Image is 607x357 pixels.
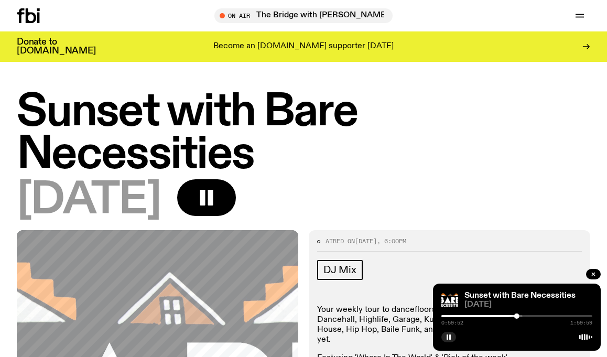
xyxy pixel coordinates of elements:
span: 1:59:59 [570,320,592,326]
p: Your weekly tour to dancefloors from all across the globe! Afrobeat, Dancehall, Highlife, Garage,... [317,305,582,345]
img: Bare Necessities [441,292,458,309]
span: 0:59:52 [441,320,463,326]
span: [DATE] [355,237,377,245]
h3: Donate to [DOMAIN_NAME] [17,38,96,56]
span: [DATE] [464,301,592,309]
h1: Sunset with Bare Necessities [17,91,590,176]
a: Sunset with Bare Necessities [464,291,576,300]
span: [DATE] [17,179,160,222]
span: DJ Mix [323,264,356,276]
button: On AirThe Bridge with [PERSON_NAME] [214,8,393,23]
span: Aired on [326,237,355,245]
p: Become an [DOMAIN_NAME] supporter [DATE] [213,42,394,51]
a: DJ Mix [317,260,363,280]
span: Tune in live [226,12,387,19]
span: , 6:00pm [377,237,406,245]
